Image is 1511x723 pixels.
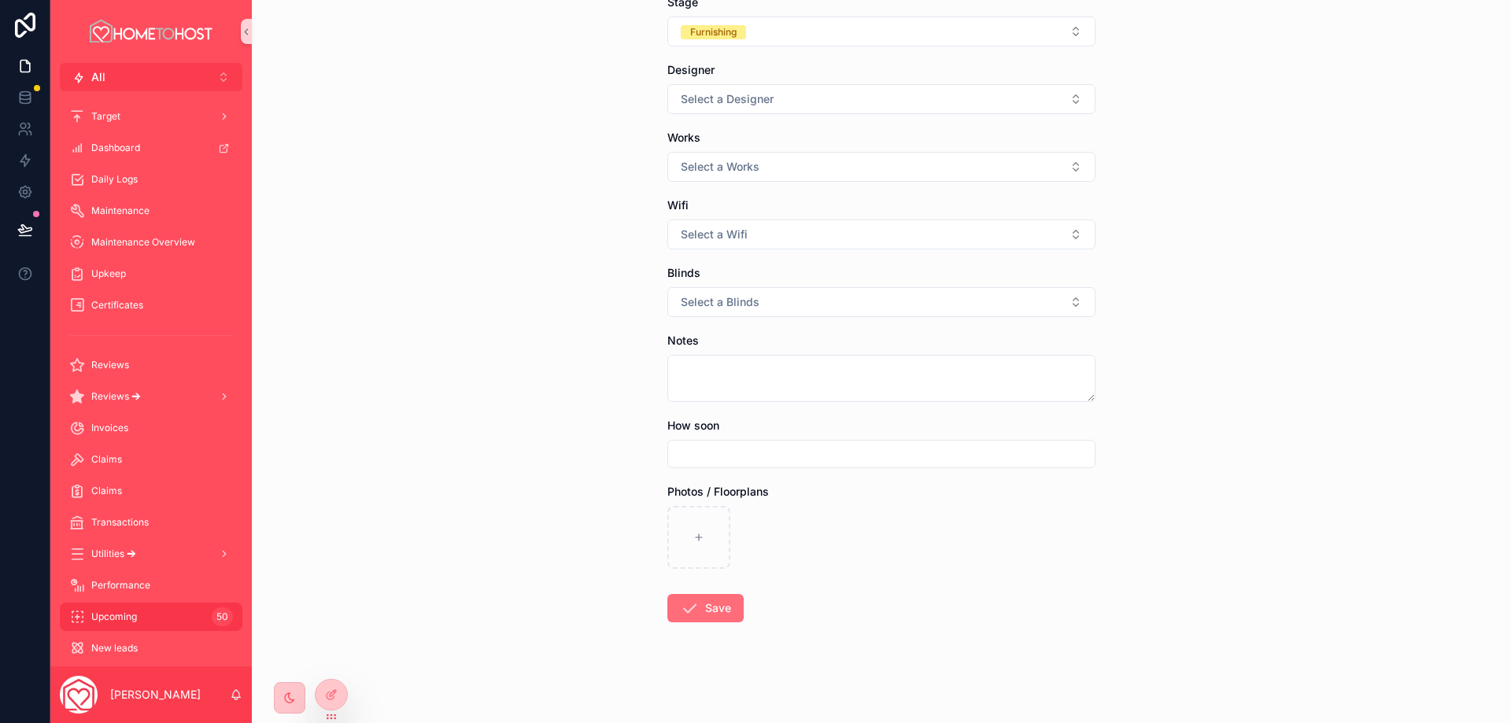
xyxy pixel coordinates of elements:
[60,445,242,474] a: Claims
[60,571,242,599] a: Performance
[667,84,1095,114] button: Select Button
[91,548,136,560] span: Utilities 🡪
[60,382,242,411] a: Reviews 🡪
[667,131,700,144] span: Works
[110,687,201,703] p: [PERSON_NAME]
[91,110,120,123] span: Target
[667,219,1095,249] button: Select Button
[60,197,242,225] a: Maintenance
[91,236,195,249] span: Maintenance Overview
[91,485,122,497] span: Claims
[91,299,143,312] span: Certificates
[60,508,242,537] a: Transactions
[60,63,242,91] button: Select Button
[91,516,149,529] span: Transactions
[87,19,215,44] img: App logo
[667,266,700,279] span: Blinds
[60,351,242,379] a: Reviews
[91,390,141,403] span: Reviews 🡪
[91,610,137,623] span: Upcoming
[212,607,233,626] div: 50
[667,287,1095,317] button: Select Button
[681,159,759,175] span: Select a Works
[690,25,737,39] div: Furnishing
[681,91,774,107] span: Select a Designer
[60,634,242,662] a: New leads
[60,477,242,505] a: Claims
[667,152,1095,182] button: Select Button
[91,453,122,466] span: Claims
[91,359,129,371] span: Reviews
[60,134,242,162] a: Dashboard
[91,267,126,280] span: Upkeep
[91,422,128,434] span: Invoices
[681,227,748,242] span: Select a Wifi
[91,205,150,217] span: Maintenance
[667,334,699,347] span: Notes
[60,228,242,256] a: Maintenance Overview
[91,642,138,655] span: New leads
[60,102,242,131] a: Target
[60,165,242,194] a: Daily Logs
[60,414,242,442] a: Invoices
[60,291,242,319] a: Certificates
[91,142,140,154] span: Dashboard
[91,579,150,592] span: Performance
[60,260,242,288] a: Upkeep
[681,294,759,310] span: Select a Blinds
[667,63,715,76] span: Designer
[667,198,689,212] span: Wifi
[60,603,242,631] a: Upcoming50
[50,91,252,666] div: scrollable content
[667,594,744,622] button: Save
[667,485,769,498] span: Photos / Floorplans
[91,69,105,85] span: All
[667,419,719,432] span: How soon
[91,173,138,186] span: Daily Logs
[60,540,242,568] a: Utilities 🡪
[667,17,1095,46] button: Select Button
